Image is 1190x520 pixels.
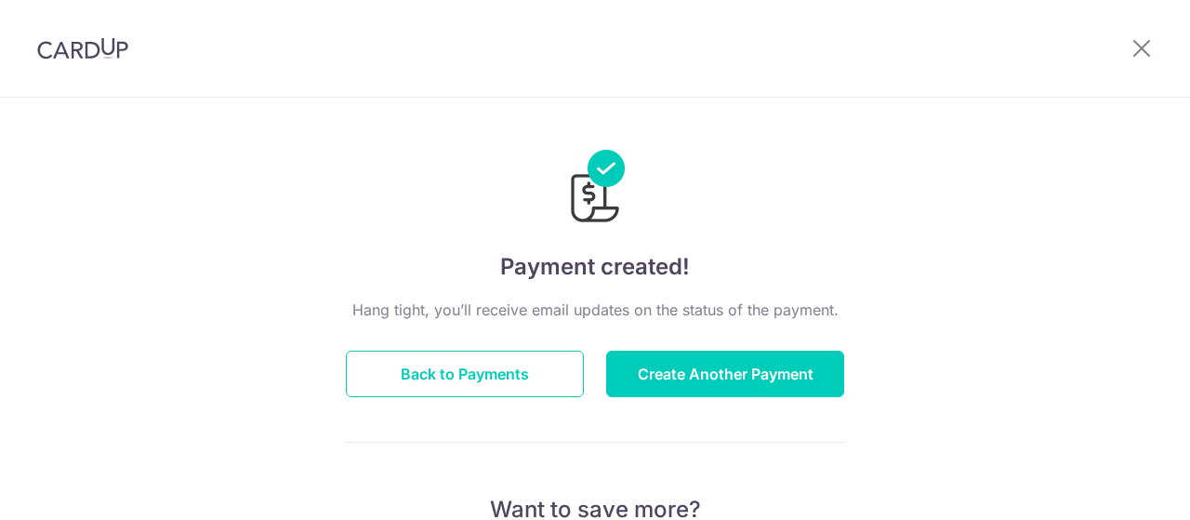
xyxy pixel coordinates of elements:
[606,351,844,397] button: Create Another Payment
[346,299,844,321] p: Hang tight, you’ll receive email updates on the status of the payment.
[346,250,844,284] h4: Payment created!
[346,351,584,397] button: Back to Payments
[565,150,625,228] img: Payments
[37,37,128,60] img: CardUp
